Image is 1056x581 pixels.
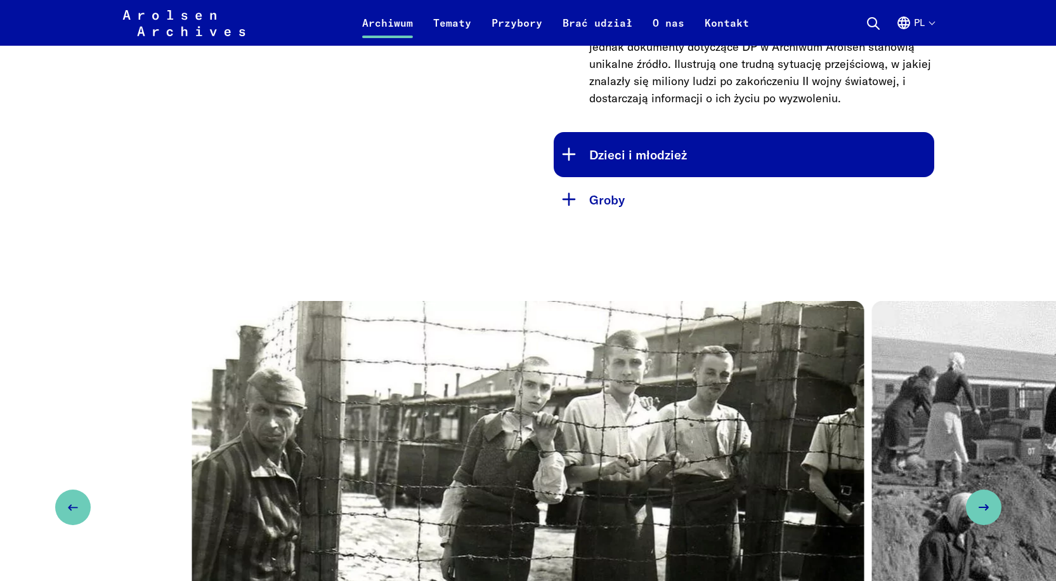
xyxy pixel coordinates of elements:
[694,15,759,46] a: Kontakt
[481,15,552,46] a: Przybory
[563,17,632,29] font: Brać udział
[55,490,91,525] button: Previous slide
[362,17,413,29] font: Archiwum
[642,15,694,46] a: O nas
[554,177,934,222] button: Groby
[433,17,471,29] font: Tematy
[589,147,687,163] font: Dzieci i młodzież
[352,8,759,38] nav: Podstawowy
[352,15,423,46] a: Archiwum
[552,15,642,46] a: Brać udział
[589,192,625,208] font: Groby
[492,17,542,29] font: Przybory
[705,17,749,29] font: Kontakt
[914,17,925,29] font: pl
[896,15,934,46] button: Angielski, wybór języka
[653,17,684,29] font: O nas
[966,490,1001,525] button: Next slide
[554,132,934,177] button: Dzieci i młodzież
[423,15,481,46] a: Tematy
